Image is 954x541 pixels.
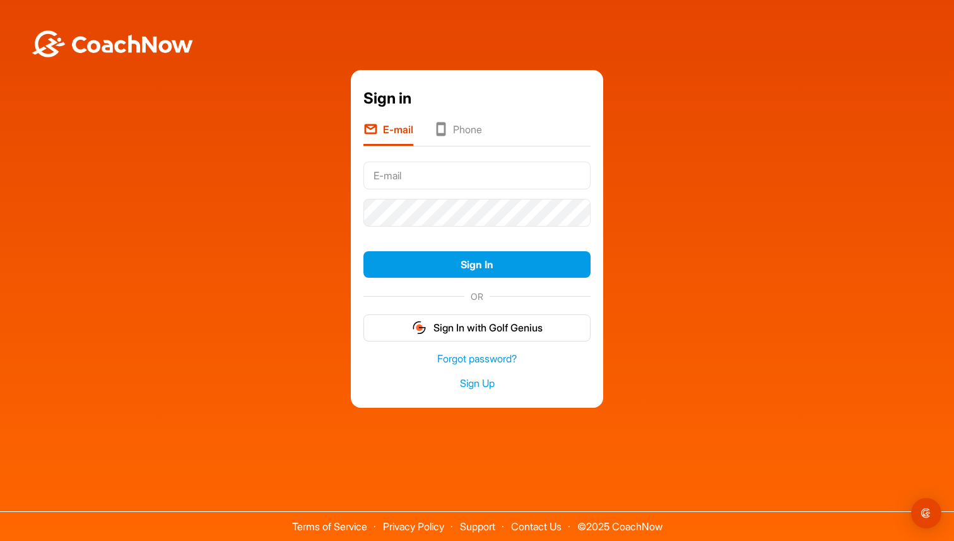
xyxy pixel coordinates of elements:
[30,30,194,57] img: BwLJSsUCoWCh5upNqxVrqldRgqLPVwmV24tXu5FoVAoFEpwwqQ3VIfuoInZCoVCoTD4vwADAC3ZFMkVEQFDAAAAAElFTkSuQmCC
[363,376,591,391] a: Sign Up
[363,122,413,146] li: E-mail
[292,520,367,533] a: Terms of Service
[363,87,591,110] div: Sign in
[363,314,591,342] button: Sign In with Golf Genius
[363,162,591,189] input: E-mail
[363,352,591,366] a: Forgot password?
[464,290,490,303] span: OR
[411,320,427,335] img: gg_logo
[383,520,444,533] a: Privacy Policy
[460,520,495,533] a: Support
[911,498,941,528] div: Open Intercom Messenger
[433,122,482,146] li: Phone
[571,512,669,532] span: © 2025 CoachNow
[511,520,562,533] a: Contact Us
[363,251,591,278] button: Sign In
